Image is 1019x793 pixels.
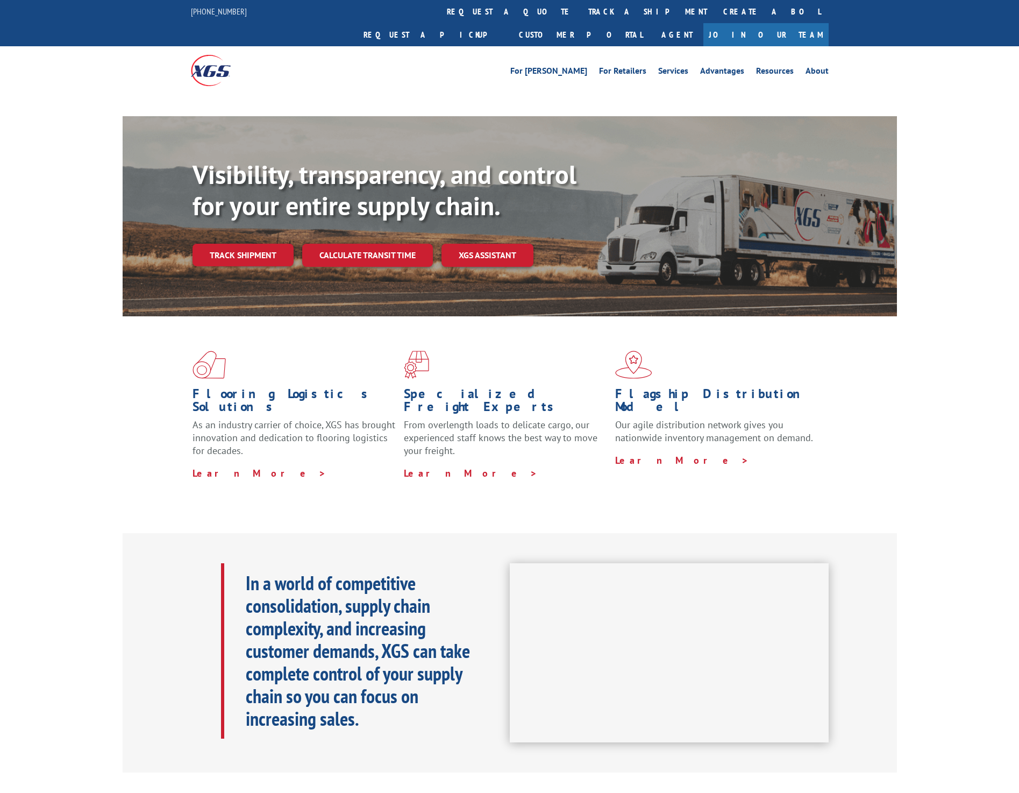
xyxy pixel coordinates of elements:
a: About [806,67,829,79]
a: Resources [756,67,794,79]
h1: Flooring Logistics Solutions [193,387,396,419]
a: Learn More > [193,467,326,479]
a: Calculate transit time [302,244,433,267]
iframe: XGS Logistics Solutions [510,563,829,743]
a: [PHONE_NUMBER] [191,6,247,17]
b: In a world of competitive consolidation, supply chain complexity, and increasing customer demands... [246,570,470,731]
a: Advantages [700,67,744,79]
a: Learn More > [615,454,749,466]
a: Services [658,67,688,79]
h1: Flagship Distribution Model [615,387,818,419]
img: xgs-icon-total-supply-chain-intelligence-red [193,351,226,379]
a: Customer Portal [511,23,651,46]
a: Request a pickup [355,23,511,46]
a: For Retailers [599,67,646,79]
img: xgs-icon-flagship-distribution-model-red [615,351,652,379]
img: xgs-icon-focused-on-flooring-red [404,351,429,379]
a: XGS ASSISTANT [441,244,533,267]
a: Join Our Team [703,23,829,46]
p: From overlength loads to delicate cargo, our experienced staff knows the best way to move your fr... [404,419,607,466]
span: Our agile distribution network gives you nationwide inventory management on demand. [615,419,813,444]
a: Agent [651,23,703,46]
a: For [PERSON_NAME] [510,67,587,79]
h1: Specialized Freight Experts [404,387,607,419]
a: Track shipment [193,244,294,266]
a: Learn More > [404,467,538,479]
b: Visibility, transparency, and control for your entire supply chain. [193,158,576,222]
span: As an industry carrier of choice, XGS has brought innovation and dedication to flooring logistics... [193,419,395,457]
